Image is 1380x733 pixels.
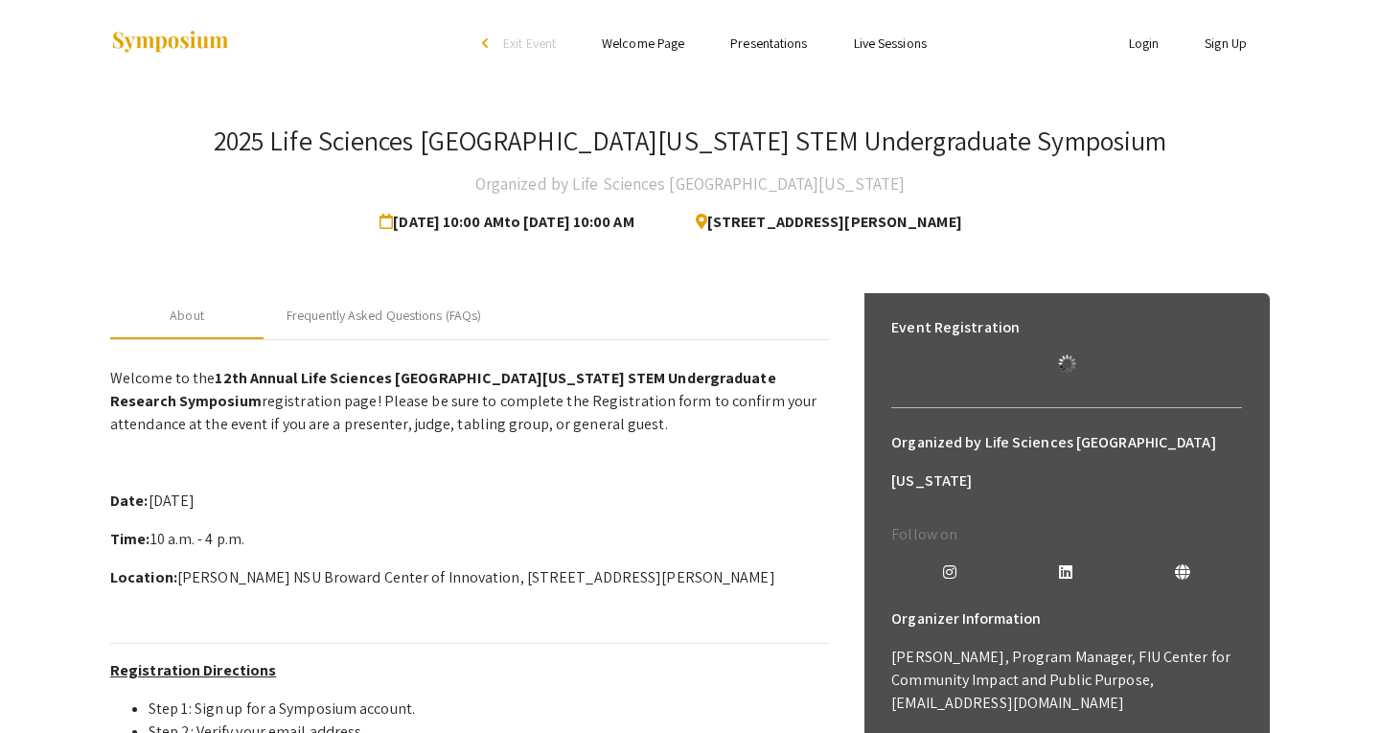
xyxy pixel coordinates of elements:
[379,203,641,241] span: [DATE] 10:00 AM to [DATE] 10:00 AM
[110,491,149,511] strong: Date:
[1205,34,1247,52] a: Sign Up
[110,566,829,589] p: [PERSON_NAME] NSU Broward Center of Innovation, [STREET_ADDRESS][PERSON_NAME]
[287,306,481,326] div: Frequently Asked Questions (FAQs)
[110,567,177,587] strong: Location:
[680,203,962,241] span: [STREET_ADDRESS][PERSON_NAME]
[891,424,1242,500] h6: Organized by Life Sciences [GEOGRAPHIC_DATA][US_STATE]
[110,529,150,549] strong: Time:
[214,125,1167,157] h3: 2025 Life Sciences [GEOGRAPHIC_DATA][US_STATE] STEM Undergraduate Symposium
[110,660,276,680] u: Registration Directions
[475,165,905,203] h4: Organized by Life Sciences [GEOGRAPHIC_DATA][US_STATE]
[1050,347,1084,380] img: Loading
[110,367,829,436] p: Welcome to the registration page! Please be sure to complete the Registration form to confirm you...
[730,34,807,52] a: Presentations
[110,30,230,56] img: Symposium by ForagerOne
[482,37,494,49] div: arrow_back_ios
[149,698,829,721] li: Step 1: Sign up for a Symposium account.
[110,368,776,411] strong: 12th Annual Life Sciences [GEOGRAPHIC_DATA][US_STATE] STEM Undergraduate Research Symposium
[503,34,556,52] span: Exit Event
[110,528,829,551] p: 10 a.m. - 4 p.m.
[891,523,1242,546] p: Follow on
[170,306,204,326] div: About
[891,646,1242,715] p: [PERSON_NAME], Program Manager, FIU Center for Community Impact and Public Purpose, [EMAIL_ADDRES...
[110,490,829,513] p: [DATE]
[854,34,927,52] a: Live Sessions
[1129,34,1160,52] a: Login
[891,600,1242,638] h6: Organizer Information
[891,309,1020,347] h6: Event Registration
[602,34,684,52] a: Welcome Page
